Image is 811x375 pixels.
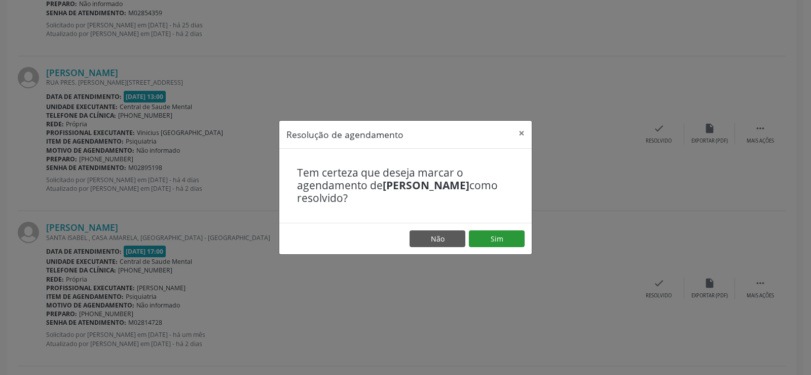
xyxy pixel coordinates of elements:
button: Sim [469,230,525,248]
b: [PERSON_NAME] [383,178,469,192]
h5: Resolução de agendamento [286,128,403,141]
h4: Tem certeza que deseja marcar o agendamento de como resolvido? [297,166,514,205]
button: Close [511,121,532,146]
button: Não [410,230,465,248]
